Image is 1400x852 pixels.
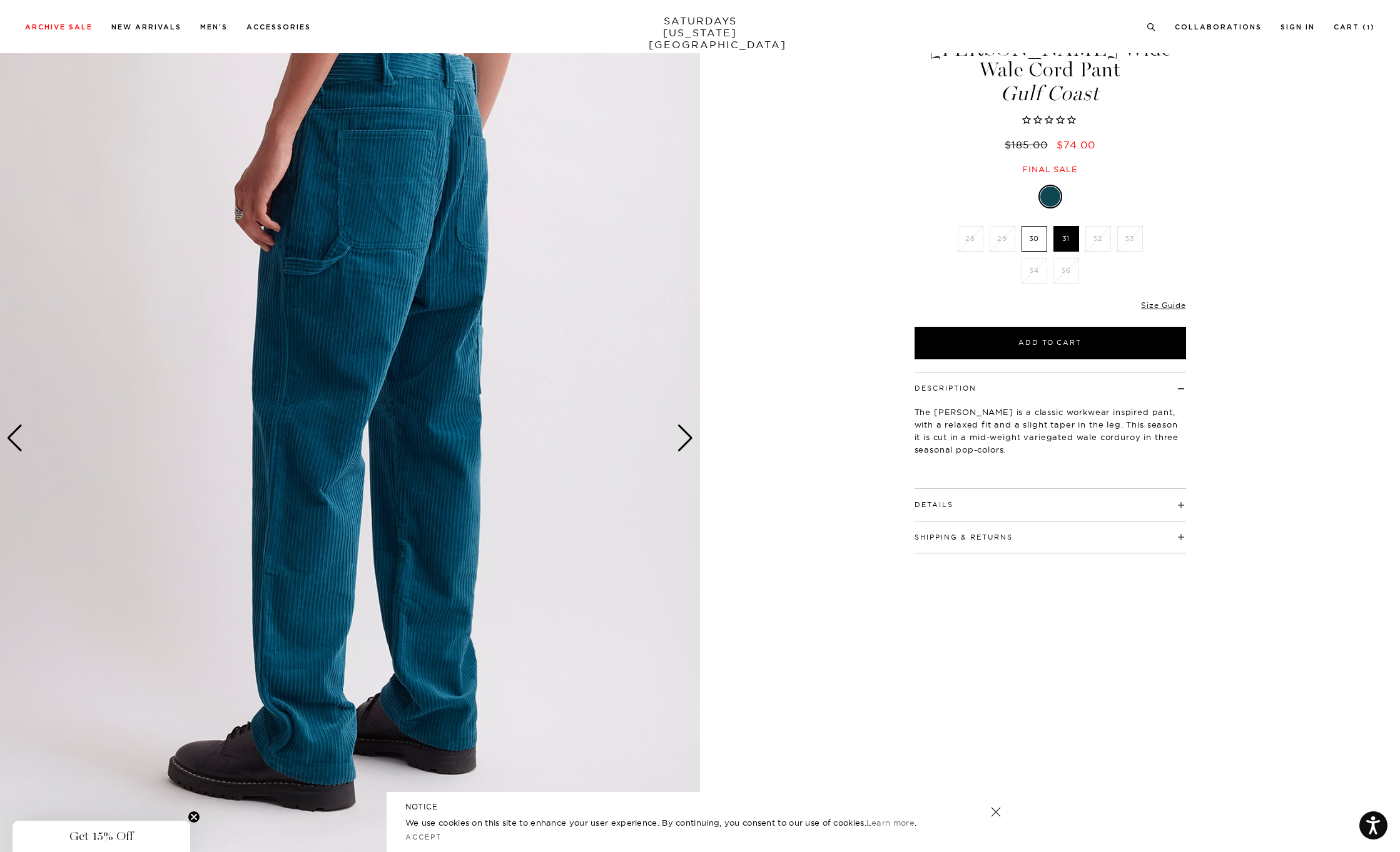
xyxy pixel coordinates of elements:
small: 1 [1367,25,1371,31]
a: Collaborations [1175,24,1262,31]
button: Add to Cart [915,327,1186,359]
div: Get 15% OffClose teaser [13,821,190,852]
h5: NOTICE [405,801,995,813]
h1: [PERSON_NAME] Wide Wale Cord Pant [913,39,1188,104]
button: Description [915,385,976,392]
a: Cart (1) [1334,24,1375,31]
a: Learn more [866,818,915,828]
a: Archive Sale [25,24,93,31]
button: Shipping & Returns [915,534,1013,541]
a: SATURDAYS[US_STATE][GEOGRAPHIC_DATA] [649,15,752,51]
del: $185.00 [1005,138,1053,151]
div: Previous slide [6,424,23,452]
label: 31 [1053,226,1079,252]
a: Accessories [246,24,311,31]
button: Details [915,501,953,508]
a: New Arrivals [111,24,181,31]
label: 30 [1022,226,1047,252]
span: Get 15% Off [69,829,133,844]
a: Accept [405,833,442,841]
p: We use cookies on this site to enhance your user experience. By continuing, you consent to our us... [405,816,950,829]
a: Sign In [1281,24,1315,31]
p: The [PERSON_NAME] is a classic workwear inspired pant, with a relaxed fit and a slight taper in t... [915,406,1186,456]
div: Next slide [677,424,694,452]
span: Rated 0.0 out of 5 stars 0 reviews [913,114,1188,127]
span: Gulf Coast [913,83,1188,104]
button: Close teaser [188,811,200,823]
a: Men's [200,24,228,31]
div: Final sale [913,164,1188,175]
span: $74.00 [1057,138,1095,151]
a: Size Guide [1141,300,1185,310]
